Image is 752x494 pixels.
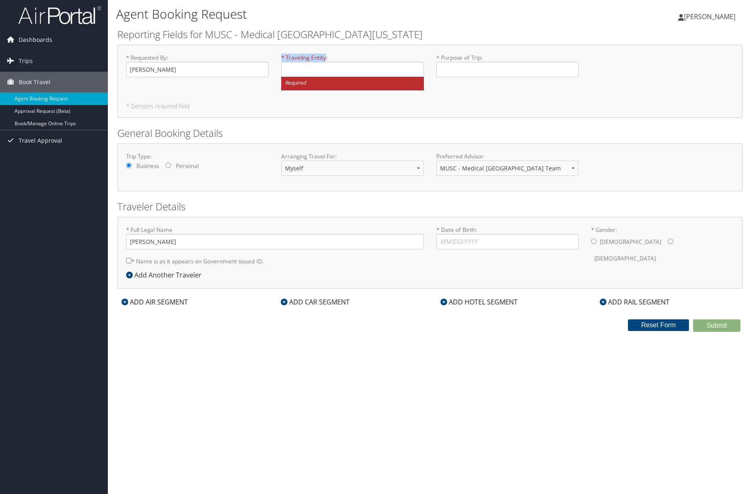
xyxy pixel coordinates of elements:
[594,251,656,266] label: [DEMOGRAPHIC_DATA]
[126,270,206,280] div: Add Another Traveler
[19,29,52,50] span: Dashboards
[436,54,579,77] label: * Purpose of Trip :
[678,4,744,29] a: [PERSON_NAME]
[281,54,424,90] label: * Traveling Entity :
[136,162,159,170] label: Business
[281,152,424,161] label: Arranging Travel For:
[116,5,535,23] h1: Agent Booking Request
[126,234,424,249] input: * Full Legal Name
[628,319,689,331] button: Reset Form
[596,297,674,307] div: ADD RAIL SEGMENT
[117,126,742,140] h2: General Booking Details
[281,77,424,90] small: Required
[18,5,101,25] img: airportal-logo.png
[176,162,199,170] label: Personal
[281,62,424,77] input: * Traveling Entity:Required
[117,200,742,214] h2: Traveler Details
[591,238,596,244] input: * Gender:[DEMOGRAPHIC_DATA][DEMOGRAPHIC_DATA]
[19,51,33,71] span: Trips
[436,226,579,249] label: * Date of Birth:
[117,27,742,41] h2: Reporting Fields for MUSC - Medical [GEOGRAPHIC_DATA][US_STATE]
[436,152,579,161] label: Preferred Advisor
[126,54,269,77] label: * Requested By :
[436,297,522,307] div: ADD HOTEL SEGMENT
[126,258,131,263] input: * Name is as it appears on Government issued ID.
[126,253,264,269] label: * Name is as it appears on Government issued ID.
[668,238,673,244] input: * Gender:[DEMOGRAPHIC_DATA][DEMOGRAPHIC_DATA]
[684,12,735,21] span: [PERSON_NAME]
[126,226,424,249] label: * Full Legal Name
[19,130,62,151] span: Travel Approval
[591,226,734,267] label: * Gender:
[126,62,269,77] input: * Requested By:
[126,103,734,109] h5: * Denotes required field
[19,72,51,92] span: Book Travel
[693,319,740,332] button: Submit
[600,234,661,250] label: [DEMOGRAPHIC_DATA]
[277,297,354,307] div: ADD CAR SEGMENT
[126,152,269,161] label: Trip Type:
[436,62,579,77] input: * Purpose of Trip:
[117,297,192,307] div: ADD AIR SEGMENT
[436,234,579,249] input: * Date of Birth:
